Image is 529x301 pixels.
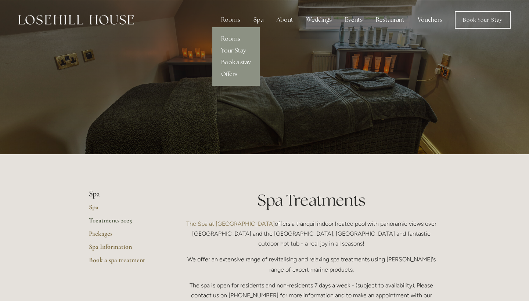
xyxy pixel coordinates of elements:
[89,256,159,269] a: Book a spa treatment
[339,12,368,27] div: Events
[183,189,440,211] h1: Spa Treatments
[212,33,260,45] a: Rooms
[89,216,159,229] a: Treatments 2025
[455,11,511,29] a: Book Your Stay
[89,243,159,256] a: Spa Information
[212,45,260,57] a: Your Stay
[18,15,134,25] img: Losehill House
[212,57,260,68] a: Book a stay
[248,12,269,27] div: Spa
[212,68,260,80] a: Offers
[271,12,299,27] div: About
[183,219,440,249] p: offers a tranquil indoor heated pool with panoramic views over [GEOGRAPHIC_DATA] and the [GEOGRAP...
[370,12,410,27] div: Restaurant
[183,254,440,274] p: We offer an extensive range of revitalising and relaxing spa treatments using [PERSON_NAME]'s ran...
[89,229,159,243] a: Packages
[215,12,246,27] div: Rooms
[89,203,159,216] a: Spa
[301,12,338,27] div: Weddings
[89,189,159,199] li: Spa
[412,12,448,27] a: Vouchers
[186,220,275,227] a: The Spa at [GEOGRAPHIC_DATA]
